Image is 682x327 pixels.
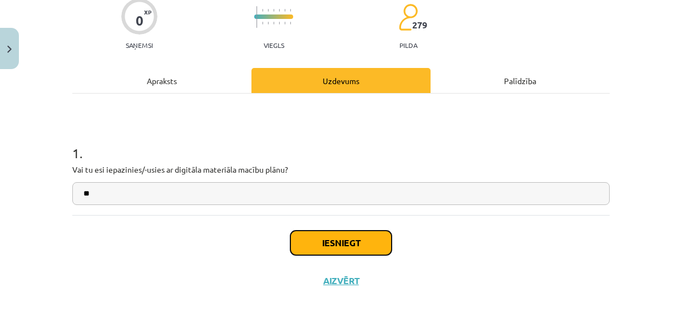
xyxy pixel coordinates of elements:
span: XP [144,9,151,15]
p: Saņemsi [121,41,157,49]
img: icon-short-line-57e1e144782c952c97e751825c79c345078a6d821885a25fce030b3d8c18986b.svg [279,22,280,25]
img: icon-short-line-57e1e144782c952c97e751825c79c345078a6d821885a25fce030b3d8c18986b.svg [290,9,291,12]
div: 0 [136,13,144,28]
img: icon-short-line-57e1e144782c952c97e751825c79c345078a6d821885a25fce030b3d8c18986b.svg [262,22,263,25]
p: pilda [399,41,417,49]
p: Viegls [264,41,284,49]
h1: 1 . [72,126,610,160]
div: Apraksts [72,68,251,93]
button: Aizvērt [320,275,362,286]
img: icon-short-line-57e1e144782c952c97e751825c79c345078a6d821885a25fce030b3d8c18986b.svg [273,22,274,25]
img: icon-close-lesson-0947bae3869378f0d4975bcd49f059093ad1ed9edebbc8119c70593378902aed.svg [7,46,12,53]
img: icon-short-line-57e1e144782c952c97e751825c79c345078a6d821885a25fce030b3d8c18986b.svg [290,22,291,25]
img: icon-short-line-57e1e144782c952c97e751825c79c345078a6d821885a25fce030b3d8c18986b.svg [284,9,285,12]
img: icon-short-line-57e1e144782c952c97e751825c79c345078a6d821885a25fce030b3d8c18986b.svg [273,9,274,12]
img: icon-short-line-57e1e144782c952c97e751825c79c345078a6d821885a25fce030b3d8c18986b.svg [262,9,263,12]
button: Iesniegt [290,231,392,255]
img: icon-short-line-57e1e144782c952c97e751825c79c345078a6d821885a25fce030b3d8c18986b.svg [268,22,269,25]
img: icon-long-line-d9ea69661e0d244f92f715978eff75569469978d946b2353a9bb055b3ed8787d.svg [256,6,258,28]
span: 279 [412,20,427,30]
img: icon-short-line-57e1e144782c952c97e751825c79c345078a6d821885a25fce030b3d8c18986b.svg [268,9,269,12]
p: Vai tu esi iepazinies/-usies ar digitāla materiāla macību plānu? [72,164,610,175]
img: students-c634bb4e5e11cddfef0936a35e636f08e4e9abd3cc4e673bd6f9a4125e45ecb1.svg [398,3,418,31]
img: icon-short-line-57e1e144782c952c97e751825c79c345078a6d821885a25fce030b3d8c18986b.svg [284,22,285,25]
div: Palīdzība [431,68,610,93]
div: Uzdevums [251,68,431,93]
img: icon-short-line-57e1e144782c952c97e751825c79c345078a6d821885a25fce030b3d8c18986b.svg [279,9,280,12]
